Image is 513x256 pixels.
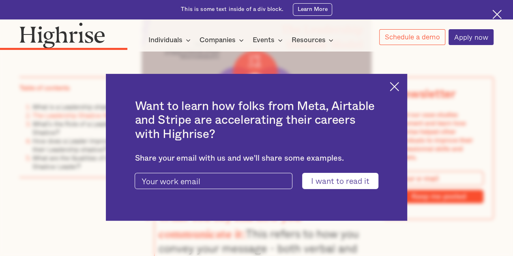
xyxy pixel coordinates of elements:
[135,173,292,189] input: Your work email
[200,35,236,45] div: Companies
[253,35,275,45] div: Events
[291,35,325,45] div: Resources
[379,29,445,45] a: Schedule a demo
[148,35,193,45] div: Individuals
[181,6,283,13] div: This is some text inside of a div block.
[148,35,182,45] div: Individuals
[135,173,378,189] form: current-ascender-blog-article-modal-form
[449,29,494,45] a: Apply now
[135,154,378,163] div: Share your email with us and we'll share some examples.
[390,82,399,91] img: Cross icon
[19,22,105,48] img: Highrise logo
[492,10,502,19] img: Cross icon
[253,35,285,45] div: Events
[302,173,378,189] input: I want to read it
[135,99,378,141] h2: Want to learn how folks from Meta, Airtable and Stripe are accelerating their careers with Highrise?
[293,3,332,16] a: Learn More
[200,35,246,45] div: Companies
[291,35,336,45] div: Resources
